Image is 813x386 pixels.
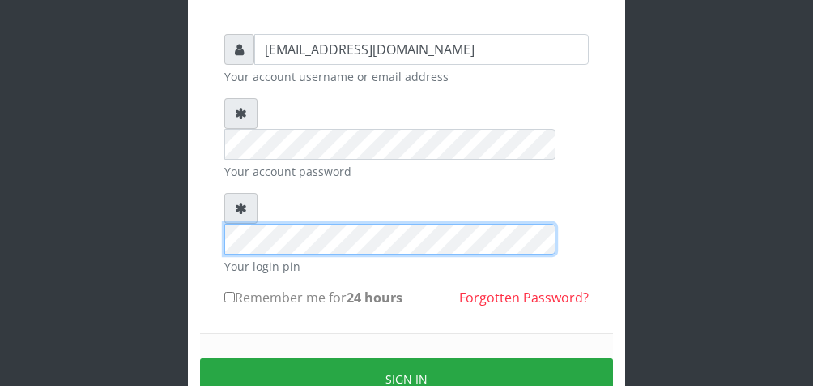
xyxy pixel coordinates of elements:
[224,163,589,180] small: Your account password
[254,34,589,65] input: Username or email address
[459,289,589,307] a: Forgotten Password?
[224,292,235,302] input: Remember me for24 hours
[224,68,589,85] small: Your account username or email address
[224,288,402,307] label: Remember me for
[347,289,402,307] b: 24 hours
[224,258,589,275] small: Your login pin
